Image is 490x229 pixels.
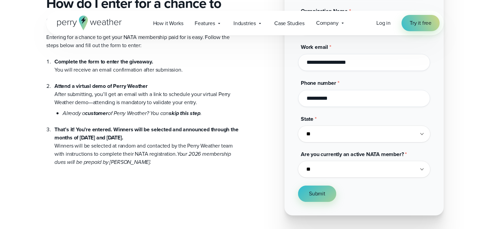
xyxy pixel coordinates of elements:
[63,109,201,117] em: Already a of Perry Weather? You can .
[268,16,310,30] a: Case Studies
[298,186,336,202] button: Submit
[402,15,440,31] a: Try it free
[54,58,240,74] li: You will receive an email confirmation after submission.
[274,19,305,27] span: Case Studies
[85,109,108,117] strong: customer
[301,43,328,51] span: Work email
[376,19,391,27] a: Log in
[147,16,189,30] a: How it Works
[309,190,325,198] span: Submit
[54,58,153,65] strong: Complete the form to enter the giveaway.
[169,109,200,117] strong: skip this step
[195,19,215,27] span: Features
[54,117,240,166] li: Winners will be selected at random and contacted by the Perry Weather team with instructions to c...
[153,19,183,27] span: How it Works
[301,79,336,87] span: Phone number
[54,126,239,141] strong: That’s it! You’re entered. Winners will be selected and announced through the months of [DATE] an...
[54,150,231,166] em: Your 2026 membership dues will be prepaid by [PERSON_NAME].
[54,74,240,117] li: After submitting, you’ll get an email with a link to schedule your virtual Perry Weather demo—att...
[54,82,148,90] strong: Attend a virtual demo of Perry Weather
[316,19,339,27] span: Company
[46,33,240,50] p: Entering for a chance to get your NATA membership paid for is easy. Follow the steps below and fi...
[301,150,404,158] span: Are you currently an active NATA member?
[301,7,348,15] span: Organization Name
[233,19,256,27] span: Industries
[301,115,313,123] span: State
[410,19,431,27] span: Try it free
